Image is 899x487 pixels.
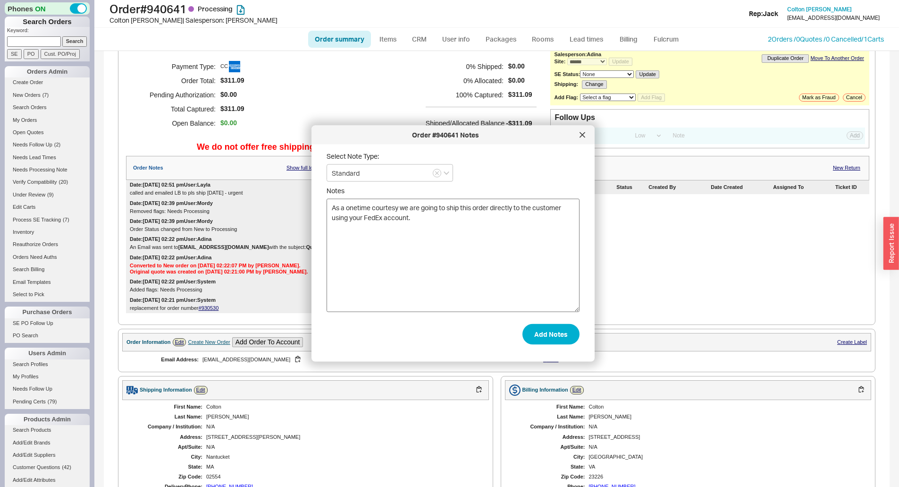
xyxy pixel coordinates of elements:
div: Order #940641 Notes [316,130,575,140]
span: Add Notes [534,328,568,340]
span: CC [220,61,240,72]
a: 2Orders /0Quotes /0 Cancelled [768,35,861,43]
b: Add Flag: [554,94,578,100]
button: Add Notes [522,324,580,344]
span: Customer Questions [13,464,60,470]
span: Processing [198,5,233,13]
button: Duplicate Order [762,54,809,62]
a: Lead times [563,31,610,48]
div: First Name: [132,404,202,410]
span: Add [850,132,860,139]
span: Cancel [846,94,862,101]
span: Verify Compatibility [13,179,57,185]
div: Date: [DATE] 02:21 pm User: System [130,297,216,303]
a: Needs Lead Times [5,153,90,162]
span: $311.09 [220,105,244,113]
div: N/A [206,424,479,430]
div: [GEOGRAPHIC_DATA] [589,454,862,460]
div: Create New Order [188,339,230,345]
div: [STREET_ADDRESS][PERSON_NAME] [206,434,479,440]
span: ( 2 ) [54,142,60,147]
a: Orders Need Auths [5,252,90,262]
h5: 100 % Captured: [426,88,504,102]
a: Colton [PERSON_NAME] [787,6,852,13]
div: Colton [PERSON_NAME] | Salesperson: [PERSON_NAME] [109,16,452,25]
div: Rep: Jack [749,9,778,18]
div: Last Name: [132,414,202,420]
a: Create Order [5,77,90,87]
div: [EMAIL_ADDRESS][DOMAIN_NAME] [202,355,482,364]
a: Reauthorize Orders [5,239,90,249]
div: Added flags: Needs Processing [130,287,545,293]
div: N/A [589,444,862,450]
a: Email Templates [5,277,90,287]
div: Date: [DATE] 02:39 pm User: Mordy [130,200,213,206]
div: Company / Institution: [514,424,585,430]
div: [PERSON_NAME] [206,414,479,420]
span: New Orders [13,92,41,98]
div: [PERSON_NAME] [589,414,862,420]
div: Status [616,184,647,190]
div: [STREET_ADDRESS] [589,434,862,440]
span: Under Review [13,192,45,197]
a: Add/Edit Attributes [5,475,90,485]
button: Add [847,131,863,140]
a: Billing [612,31,645,48]
button: Update [636,70,659,78]
div: Apt/Suite: [132,444,202,450]
input: Search [62,36,87,46]
span: Mark as Fraud [802,94,836,101]
span: Needs Follow Up [13,142,52,147]
b: [EMAIL_ADDRESS][DOMAIN_NAME] [178,244,269,250]
div: Created By [648,184,709,190]
input: SE [7,49,22,59]
div: Phones [5,2,90,15]
a: Move To Another Order [810,55,864,61]
h5: Order Total: [138,74,216,88]
input: Cust. PO/Proj [41,49,80,59]
div: Address: [132,434,202,440]
a: Pending Certs(79) [5,397,90,407]
span: ( 7 ) [42,92,49,98]
div: Order Notes [133,165,163,171]
a: Needs Follow Up(2) [5,140,90,150]
div: N/A [206,444,479,450]
a: Edit [194,386,208,394]
b: Site: [554,59,565,64]
a: Customer Questions(42) [5,462,90,472]
span: Pending Certs [13,399,46,404]
div: 23226 [589,474,862,480]
span: ( 79 ) [48,399,57,404]
span: ( 7 ) [63,217,69,222]
span: Notes [327,187,580,195]
button: Add Flag [638,94,665,102]
div: Last Name: [514,414,585,420]
span: ( 20 ) [59,179,68,185]
a: Add/Edit Suppliers [5,450,90,460]
button: Update [609,58,632,66]
button: Cancel [843,94,865,102]
a: My Profiles [5,372,90,382]
div: Date: [DATE] 02:39 pm User: Mordy [130,218,213,224]
button: Change [582,80,607,88]
div: Date Created [711,184,771,190]
a: My Orders [5,115,90,125]
div: Original quote was created on [DATE] 02:21:00 PM by [PERSON_NAME]. [130,269,545,275]
div: Products Admin [5,414,90,425]
h5: Total Captured: [138,102,216,116]
span: ( 42 ) [62,464,71,470]
span: $311.09 [508,91,532,99]
div: [EMAIL_ADDRESS][DOMAIN_NAME] [787,15,880,21]
div: Apt/Suite: [514,444,585,450]
span: ON [35,4,46,14]
div: Removed flags: Needs Processing [130,208,545,214]
a: User info [435,31,477,48]
div: Date: [DATE] 02:22 pm User: Adina [130,236,211,242]
div: Address: [514,434,585,440]
input: Date [567,129,627,142]
a: PO Search [5,331,90,341]
div: Orders Admin [5,66,90,77]
span: $0.00 [508,62,532,70]
a: Open Quotes [5,128,90,137]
